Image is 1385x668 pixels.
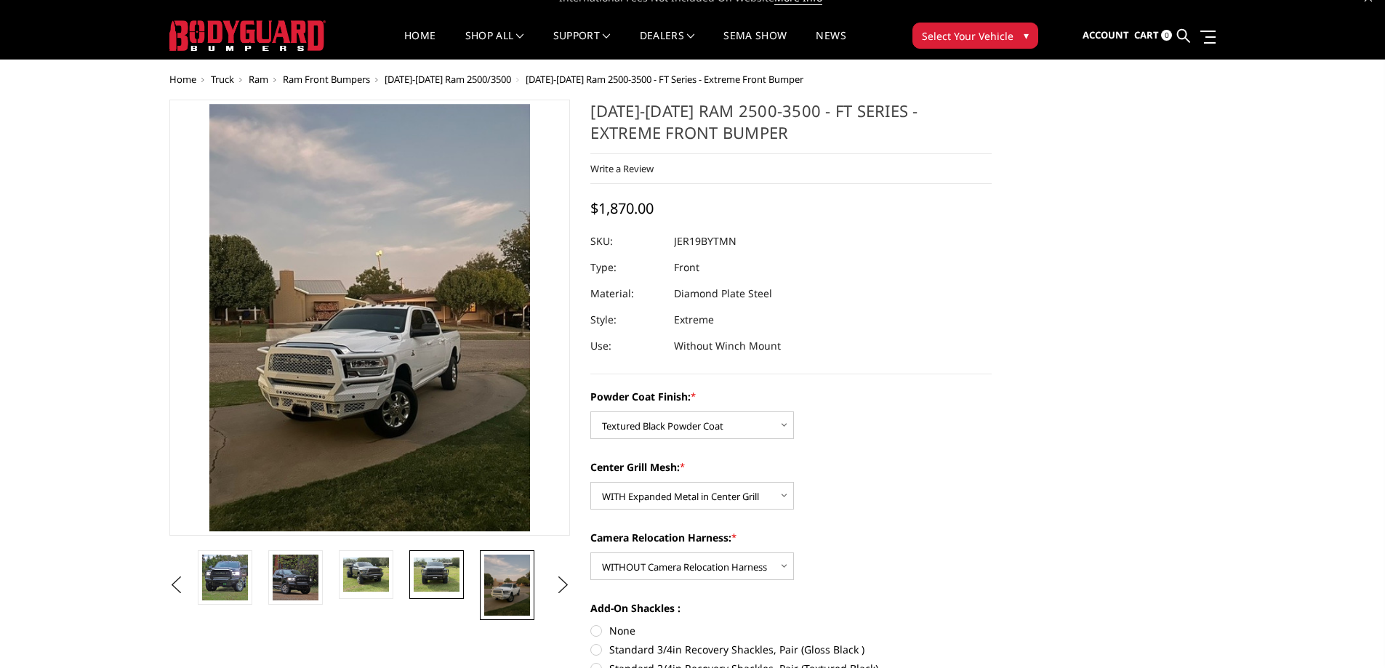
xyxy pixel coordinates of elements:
img: BODYGUARD BUMPERS [169,20,326,51]
dt: Material: [590,281,663,307]
a: SEMA Show [723,31,787,59]
img: 2019-2025 Ram 2500-3500 - FT Series - Extreme Front Bumper [343,558,389,592]
span: $1,870.00 [590,198,654,218]
a: Ram Front Bumpers [283,73,370,86]
a: Account [1083,16,1129,55]
a: Truck [211,73,234,86]
label: Standard 3/4in Recovery Shackles, Pair (Gloss Black ) [590,642,992,657]
dd: Diamond Plate Steel [674,281,772,307]
span: Select Your Vehicle [922,28,1013,44]
img: 2019-2025 Ram 2500-3500 - FT Series - Extreme Front Bumper [273,555,318,600]
label: Add-On Shackles : [590,600,992,616]
a: shop all [465,31,524,59]
a: Home [169,73,196,86]
button: Previous [166,574,188,596]
span: 0 [1161,30,1172,41]
a: Ram [249,73,268,86]
span: ▾ [1024,28,1029,43]
a: Support [553,31,611,59]
label: Camera Relocation Harness: [590,530,992,545]
dd: JER19BYTMN [674,228,736,254]
span: [DATE]-[DATE] Ram 2500-3500 - FT Series - Extreme Front Bumper [526,73,803,86]
a: Dealers [640,31,695,59]
label: Center Grill Mesh: [590,459,992,475]
dd: Extreme [674,307,714,333]
a: Cart 0 [1134,16,1172,55]
a: 2019-2025 Ram 2500-3500 - FT Series - Extreme Front Bumper [169,100,571,536]
dt: Use: [590,333,663,359]
img: 2019-2025 Ram 2500-3500 - FT Series - Extreme Front Bumper [414,558,459,592]
dt: Type: [590,254,663,281]
span: Account [1083,28,1129,41]
button: Select Your Vehicle [912,23,1038,49]
dt: Style: [590,307,663,333]
dd: Front [674,254,699,281]
dd: Without Winch Mount [674,333,781,359]
a: [DATE]-[DATE] Ram 2500/3500 [385,73,511,86]
img: 2019-2025 Ram 2500-3500 - FT Series - Extreme Front Bumper [202,555,248,600]
label: Powder Coat Finish: [590,389,992,404]
span: Cart [1134,28,1159,41]
a: News [816,31,846,59]
h1: [DATE]-[DATE] Ram 2500-3500 - FT Series - Extreme Front Bumper [590,100,992,154]
a: Write a Review [590,162,654,175]
img: 2019-2025 Ram 2500-3500 - FT Series - Extreme Front Bumper [484,555,530,616]
label: None [590,623,992,638]
a: Home [404,31,435,59]
dt: SKU: [590,228,663,254]
button: Next [552,574,574,596]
